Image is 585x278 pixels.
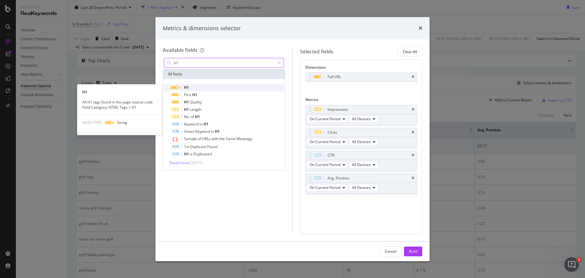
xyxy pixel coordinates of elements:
span: 1 [577,257,582,262]
button: On Current Period [307,161,348,168]
span: Keyword [195,129,211,134]
span: in [211,129,215,134]
span: Duplicate [190,144,207,149]
div: ImpressionstimesOn Current PeriodAll Devices [305,105,417,125]
button: Cancel [380,247,402,256]
div: times [419,24,422,32]
span: H1 [215,129,220,134]
div: Available fields [163,47,197,53]
div: modal [155,17,430,261]
span: No. [184,114,191,119]
button: All Devices [349,138,378,146]
div: Full URLtimes [305,72,417,81]
div: times [412,75,414,79]
div: Build [409,249,417,254]
div: All H1 tags found in the page source code. Field Category: HTML Tags > H1 [77,99,162,110]
button: On Current Period [307,138,348,146]
span: H1 [184,85,189,90]
div: times [412,108,414,111]
div: Metrics [305,97,417,105]
iframe: Intercom live chat [564,257,579,272]
span: All Devices [352,185,370,190]
div: Selected fields [300,48,333,55]
span: in [200,121,204,127]
span: All Devices [352,116,370,121]
span: All Devices [352,162,370,167]
div: Avg. PositiontimesOn Current PeriodAll Devices [305,174,417,194]
span: Same [226,136,236,141]
span: H1 [184,151,190,157]
div: CTR [328,152,334,158]
span: H1 [184,99,190,105]
div: All fields [163,69,285,79]
div: Cancel [385,249,396,254]
span: H1 [204,121,208,127]
div: Clear All [403,49,417,54]
span: First [184,92,192,97]
span: All Devices [352,139,370,144]
button: Build [404,247,422,256]
button: All Devices [349,115,378,123]
span: Smart [184,129,195,134]
div: Clicks [328,129,337,135]
span: Sample [184,136,198,141]
span: Keyword [184,121,200,127]
span: H1 [195,114,200,119]
span: 1st [184,144,190,149]
span: of [191,114,195,119]
span: Quality [190,99,202,105]
button: On Current Period [307,184,348,191]
span: Metatags [236,136,253,141]
div: Metrics & dimensions selector [163,24,241,32]
span: Duplicated [193,151,212,157]
div: times [412,153,414,157]
div: Avg. Position [328,175,349,181]
span: the [219,136,226,141]
span: with [211,136,219,141]
span: H1 [184,107,190,112]
span: ( 10 / 11 ) [190,160,202,165]
span: Found [207,144,218,149]
div: CTRtimesOn Current PeriodAll Devices [305,151,417,171]
div: Impressions [328,107,348,113]
button: All Devices [349,161,378,168]
button: On Current Period [307,115,348,123]
span: Show 1 more [169,160,190,165]
span: of [198,136,202,141]
span: On Current Period [310,185,340,190]
input: Search by field name [173,58,275,67]
div: H1 [77,89,162,95]
button: All Devices [349,184,378,191]
span: is [190,151,193,157]
span: URLs [202,136,211,141]
span: Length [190,107,201,112]
span: On Current Period [310,139,340,144]
div: Full URL [328,74,341,80]
span: On Current Period [310,162,340,167]
div: times [412,176,414,180]
button: Clear All [398,47,422,56]
span: H1 [192,92,197,97]
div: Dimensions [305,65,417,72]
div: times [412,131,414,134]
span: On Current Period [310,116,340,121]
div: ClickstimesOn Current PeriodAll Devices [305,128,417,148]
